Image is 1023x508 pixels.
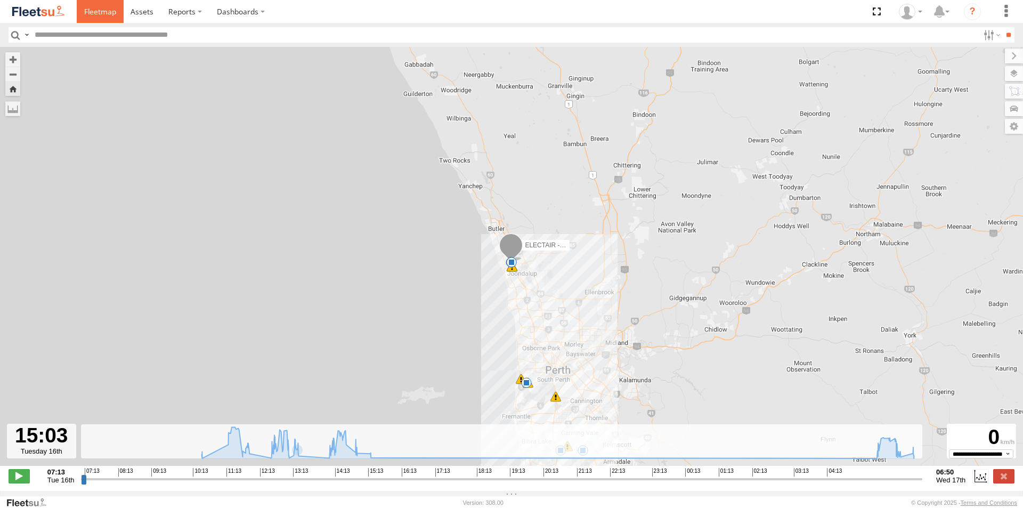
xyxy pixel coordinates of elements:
[525,241,578,249] span: ELECTAIR - Riaan
[193,468,208,477] span: 10:13
[435,468,450,477] span: 17:13
[948,425,1014,449] div: 0
[5,52,20,67] button: Zoom in
[911,499,1017,506] div: © Copyright 2025 -
[463,499,504,506] div: Version: 308.00
[22,27,31,43] label: Search Query
[151,468,166,477] span: 09:13
[510,468,525,477] span: 19:13
[118,468,133,477] span: 08:13
[9,469,30,483] label: Play/Stop
[5,101,20,116] label: Measure
[794,468,809,477] span: 03:13
[5,67,20,82] button: Zoom out
[402,468,417,477] span: 16:13
[685,468,700,477] span: 00:13
[368,468,383,477] span: 15:13
[335,468,350,477] span: 14:13
[752,468,767,477] span: 02:13
[577,468,592,477] span: 21:13
[964,3,981,20] i: ?
[293,468,308,477] span: 13:13
[993,469,1014,483] label: Close
[827,468,842,477] span: 04:13
[895,4,926,20] div: Wayne Betts
[11,4,66,19] img: fleetsu-logo-horizontal.svg
[936,476,965,484] span: Wed 17th Sep 2025
[543,468,558,477] span: 20:13
[47,476,75,484] span: Tue 16th Sep 2025
[936,468,965,476] strong: 06:50
[226,468,241,477] span: 11:13
[5,82,20,96] button: Zoom Home
[477,468,492,477] span: 18:13
[6,497,55,508] a: Visit our Website
[260,468,275,477] span: 12:13
[610,468,625,477] span: 22:13
[47,468,75,476] strong: 07:13
[1005,119,1023,134] label: Map Settings
[719,468,734,477] span: 01:13
[85,468,100,477] span: 07:13
[979,27,1002,43] label: Search Filter Options
[961,499,1017,506] a: Terms and Conditions
[652,468,667,477] span: 23:13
